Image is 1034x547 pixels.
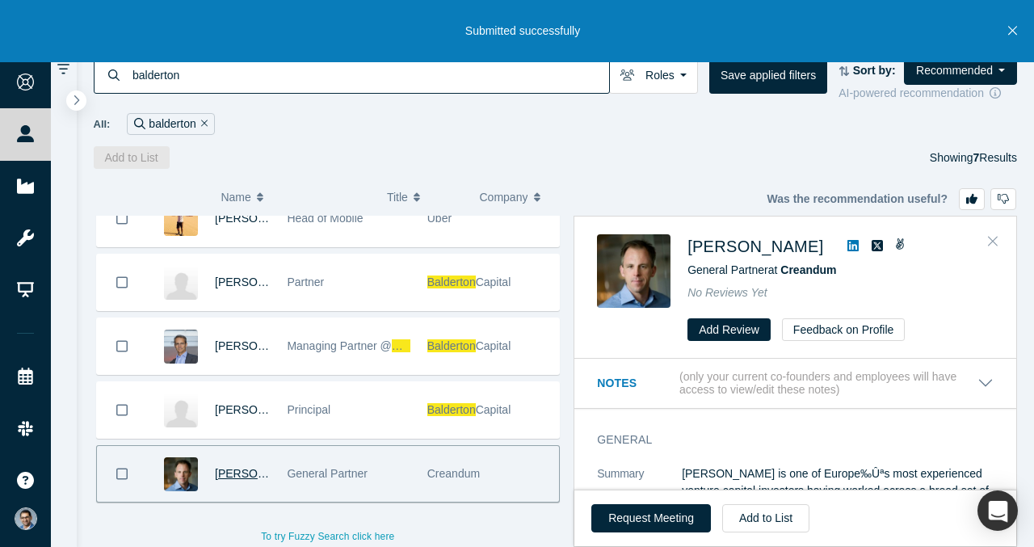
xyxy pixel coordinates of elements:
div: balderton [127,113,215,135]
button: To try Fuzzy Search click here [250,526,406,547]
img: James Wise's Profile Image [164,266,198,300]
span: Balderton [427,403,476,416]
a: [PERSON_NAME] [687,238,823,255]
img: Johan Brenner's Profile Image [164,457,198,491]
button: Notes (only your current co-founders and employees will have access to view/edit these notes) [597,370,994,398]
button: Bookmark [97,382,147,438]
button: Title [387,180,463,214]
input: Search by name, title, company, summary, expertise, investment criteria or topics of focus [131,56,609,94]
button: Add Review [687,318,771,341]
span: General Partner at [687,263,836,276]
span: Capital [476,339,511,352]
span: Name [221,180,250,214]
button: Bookmark [97,191,147,246]
span: Principal [287,403,330,416]
div: AI-powered recommendation [839,85,1017,102]
span: Balderton [427,276,476,288]
span: No Reviews Yet [687,286,767,299]
span: Creandum [427,467,480,480]
h3: Notes [597,375,676,392]
img: Lars Fjeldsoe Neilse's Profile Image [164,202,198,236]
span: Capital [476,403,511,416]
span: Uber [427,212,452,225]
span: Company [480,180,528,214]
img: Bernard Liautaud's Profile Image [164,330,198,364]
img: Magda Lukaszewicz's Profile Image [164,393,198,427]
img: Johan Brenner's Profile Image [597,234,670,308]
a: [PERSON_NAME] [215,467,308,480]
a: [PERSON_NAME] [215,276,308,288]
strong: Sort by: [853,64,896,77]
a: Creandum [780,263,836,276]
span: Capital [476,276,511,288]
button: Remove Filter [196,115,208,133]
button: Add to List [722,504,809,532]
button: Bookmark [97,446,147,502]
strong: 7 [973,151,980,164]
span: Head of Mobile [287,212,363,225]
button: Bookmark [97,318,147,374]
button: Add to List [94,146,170,169]
span: All: [94,116,111,133]
button: Roles [609,57,698,94]
span: Title [387,180,408,214]
button: Feedback on Profile [782,318,906,341]
button: Request Meeting [591,504,711,532]
div: Was the recommendation useful? [767,188,1016,210]
a: [PERSON_NAME] [215,212,308,225]
span: Results [973,151,1017,164]
h3: General [597,431,971,448]
button: Save applied filters [709,57,827,94]
button: Recommended [904,57,1017,85]
p: Submitted successfully [465,23,580,40]
button: Close [981,229,1005,255]
a: [PERSON_NAME] [215,339,308,352]
img: VP Singh's Account [15,507,37,530]
a: [PERSON_NAME] [215,403,308,416]
div: Showing [930,146,1017,169]
button: Company [480,180,556,214]
button: Name [221,180,370,214]
span: Managing Partner @ [287,339,402,352]
span: Partner [287,276,324,288]
p: (only your current co-founders and employees will have access to view/edit these notes) [679,370,977,398]
button: Bookmark [97,255,147,310]
span: General Partner [287,467,368,480]
span: Balderton [427,339,476,352]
